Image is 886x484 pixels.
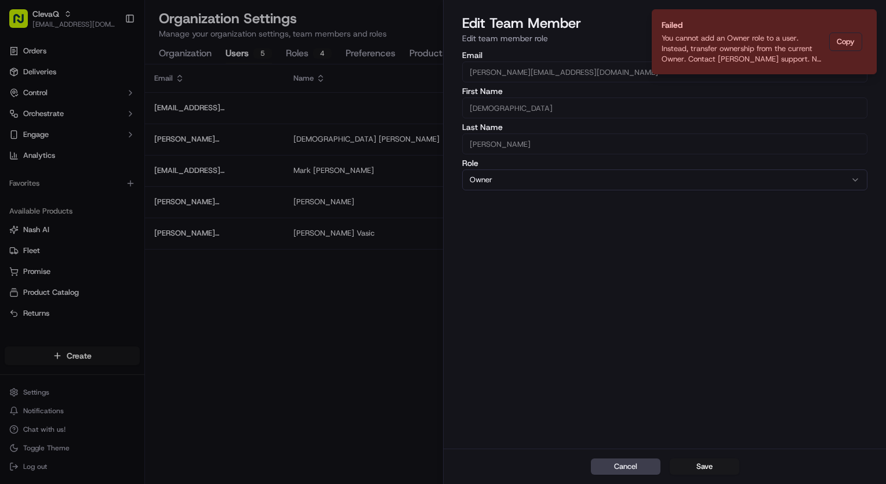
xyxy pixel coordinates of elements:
h2: Edit Team Member [462,14,867,32]
div: Start new chat [39,111,190,122]
input: First Name [462,97,867,118]
label: Email [462,51,867,59]
a: 💻API Documentation [93,164,191,185]
button: Save [670,458,739,475]
input: Last Name [462,133,867,154]
a: 📗Knowledge Base [7,164,93,185]
button: Start new chat [197,114,211,128]
input: Email [462,62,867,82]
div: We're available if you need us! [39,122,147,132]
div: 💻 [98,169,107,179]
input: Got a question? Start typing here... [30,75,209,87]
button: Cancel [591,458,660,475]
span: Knowledge Base [23,168,89,180]
div: Failed [662,19,825,31]
label: Last Name [462,123,867,131]
div: You cannot add an Owner role to a user. Instead, transfer ownership from the current Owner. Conta... [662,33,825,64]
span: Pylon [115,197,140,205]
img: 1736555255976-a54dd68f-1ca7-489b-9aae-adbdc363a1c4 [12,111,32,132]
button: Copy [829,32,862,51]
span: API Documentation [110,168,186,180]
label: Role [462,159,867,167]
div: 📗 [12,169,21,179]
label: First Name [462,87,867,95]
img: Nash [12,12,35,35]
p: Welcome 👋 [12,46,211,65]
p: Edit team member role [462,32,867,44]
a: Powered byPylon [82,196,140,205]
